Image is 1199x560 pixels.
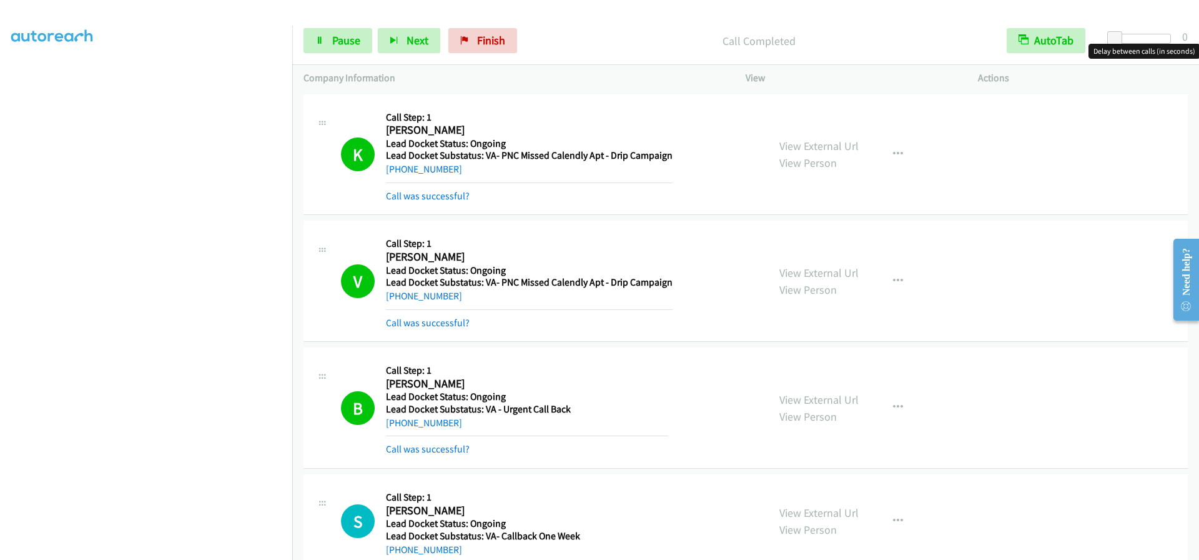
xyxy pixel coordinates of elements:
[386,391,668,403] h5: Lead Docket Status: Ongoing
[779,139,859,153] a: View External Url
[303,71,723,86] p: Company Information
[341,264,375,298] h1: V
[779,392,859,407] a: View External Url
[477,33,505,47] span: Finish
[386,250,668,264] h2: [PERSON_NAME]
[386,544,462,556] a: [PHONE_NUMBER]
[386,290,462,302] a: [PHONE_NUMBER]
[386,137,673,150] h5: Lead Docket Status: Ongoing
[407,33,428,47] span: Next
[332,33,360,47] span: Pause
[386,504,668,518] h2: [PERSON_NAME]
[341,137,375,171] h1: K
[779,282,837,297] a: View Person
[386,403,668,416] h5: Lead Docket Substatus: VA - Urgent Call Back
[386,237,673,250] h5: Call Step: 1
[746,71,955,86] p: View
[386,276,673,289] h5: Lead Docket Substatus: VA- PNC Missed Calendly Apt - Drip Campaign
[386,123,668,137] h2: [PERSON_NAME]
[386,317,470,329] a: Call was successful?
[341,504,375,538] h1: S
[341,391,375,425] h1: B
[386,517,668,530] h5: Lead Docket Status: Ongoing
[386,377,668,391] h2: [PERSON_NAME]
[386,364,668,377] h5: Call Step: 1
[386,163,462,175] a: [PHONE_NUMBER]
[386,443,470,455] a: Call was successful?
[978,71,1188,86] p: Actions
[386,417,462,429] a: [PHONE_NUMBER]
[386,264,673,277] h5: Lead Docket Status: Ongoing
[378,28,440,53] button: Next
[1182,28,1188,45] div: 0
[779,522,837,537] a: View Person
[779,266,859,280] a: View External Url
[448,28,517,53] a: Finish
[341,504,375,538] div: The call is yet to be attempted
[1007,28,1085,53] button: AutoTab
[386,491,668,504] h5: Call Step: 1
[386,530,668,542] h5: Lead Docket Substatus: VA- Callback One Week
[534,32,984,49] p: Call Completed
[1163,230,1199,329] iframe: Resource Center
[303,28,372,53] a: Pause
[779,409,837,424] a: View Person
[779,506,859,520] a: View External Url
[386,149,673,162] h5: Lead Docket Substatus: VA- PNC Missed Calendly Apt - Drip Campaign
[779,156,837,170] a: View Person
[386,190,470,202] a: Call was successful?
[386,111,673,124] h5: Call Step: 1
